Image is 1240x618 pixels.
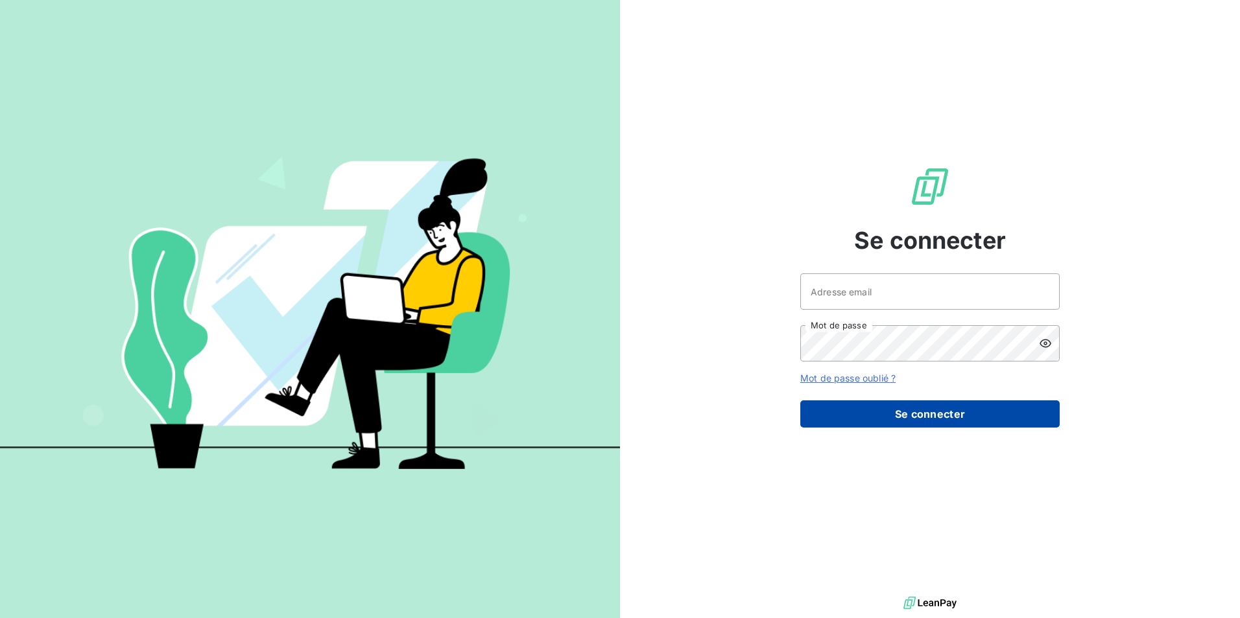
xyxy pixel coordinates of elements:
[800,273,1060,310] input: placeholder
[909,166,951,207] img: Logo LeanPay
[800,372,896,383] a: Mot de passe oublié ?
[903,593,957,613] img: logo
[800,400,1060,428] button: Se connecter
[854,223,1006,258] span: Se connecter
